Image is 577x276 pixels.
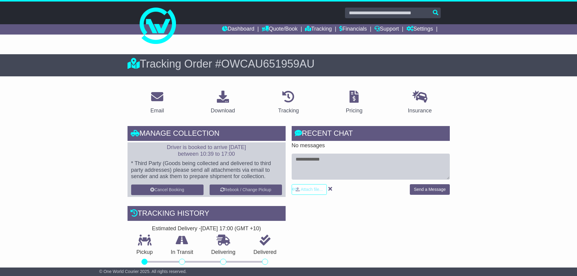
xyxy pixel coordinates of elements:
[410,184,449,195] button: Send a Message
[131,185,204,195] button: Cancel Booking
[211,107,235,115] div: Download
[222,24,254,35] a: Dashboard
[210,185,282,195] button: Rebook / Change Pickup
[128,249,162,256] p: Pickup
[150,107,164,115] div: Email
[128,126,286,142] div: Manage collection
[131,144,282,157] p: Driver is booked to arrive [DATE] between 10:39 to 17:00
[274,88,303,117] a: Tracking
[128,206,286,222] div: Tracking history
[146,88,168,117] a: Email
[128,57,450,70] div: Tracking Order #
[346,107,363,115] div: Pricing
[244,249,286,256] p: Delivered
[262,24,297,35] a: Quote/Book
[404,88,436,117] a: Insurance
[207,88,239,117] a: Download
[202,249,245,256] p: Delivering
[374,24,399,35] a: Support
[128,225,286,232] div: Estimated Delivery -
[339,24,367,35] a: Financials
[99,269,187,274] span: © One World Courier 2025. All rights reserved.
[162,249,202,256] p: In Transit
[305,24,332,35] a: Tracking
[406,24,433,35] a: Settings
[221,58,314,70] span: OWCAU651959AU
[292,126,450,142] div: RECENT CHAT
[342,88,366,117] a: Pricing
[292,142,450,149] p: No messages
[201,225,261,232] div: [DATE] 17:00 (GMT +10)
[278,107,299,115] div: Tracking
[131,160,282,180] p: * Third Party (Goods being collected and delivered to third party addresses) please send all atta...
[408,107,432,115] div: Insurance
